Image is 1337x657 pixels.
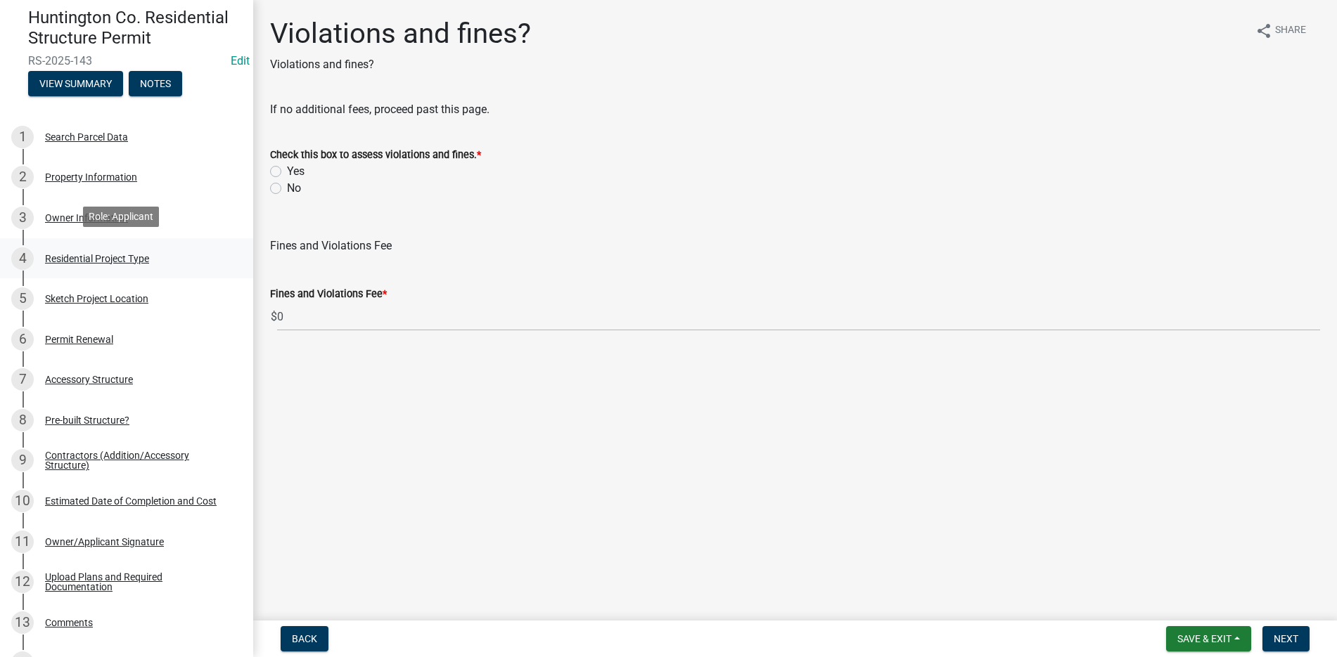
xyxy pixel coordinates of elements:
div: 10 [11,490,34,512]
div: Property Information [45,172,137,182]
div: Estimated Date of Completion and Cost [45,496,217,506]
span: Next [1274,633,1298,644]
div: 12 [11,571,34,593]
button: Notes [129,71,182,96]
div: Contractors (Addition/Accessory Structure) [45,450,231,470]
label: Fines and Violations Fee [270,290,387,299]
div: Owner/Applicant Signature [45,537,164,547]
button: Save & Exit [1166,626,1251,651]
button: View Summary [28,71,123,96]
i: share [1255,22,1272,39]
div: Residential Project Type [45,254,149,264]
div: 4 [11,247,34,270]
div: Accessory Structure [45,375,133,384]
div: 11 [11,531,34,553]
div: Pre-built Structure? [45,415,129,425]
div: Fines and Violations Fee [270,238,1320,254]
div: Comments [45,618,93,627]
span: Share [1275,22,1306,39]
span: Back [292,633,317,644]
div: 2 [11,166,34,188]
div: 5 [11,287,34,310]
div: 7 [11,368,34,391]
div: If no additional fees, proceed past this page. [270,101,1320,118]
div: Upload Plans and Required Documentation [45,572,231,592]
div: 3 [11,207,34,229]
div: Permit Renewal [45,334,113,344]
span: RS-2025-143 [28,54,225,67]
label: No [287,180,301,197]
span: Save & Exit [1177,633,1232,644]
a: Edit [231,54,250,67]
h4: Huntington Co. Residential Structure Permit [28,8,242,48]
div: Search Parcel Data [45,132,128,142]
div: 1 [11,126,34,148]
span: $ [270,302,278,331]
h1: Violations and fines? [270,17,531,51]
wm-modal-confirm: Notes [129,79,182,90]
p: Violations and fines? [270,56,531,73]
wm-modal-confirm: Summary [28,79,123,90]
div: 8 [11,409,34,431]
div: Sketch Project Location [45,294,148,304]
div: 9 [11,449,34,471]
label: Check this box to assess violations and fines. [270,150,481,160]
div: Owner Information [45,213,128,223]
wm-modal-confirm: Edit Application Number [231,54,250,67]
div: 6 [11,328,34,351]
label: Yes [287,163,305,180]
div: Role: Applicant [83,207,159,227]
div: 13 [11,611,34,634]
button: Next [1262,626,1310,651]
button: Back [281,626,328,651]
button: shareShare [1244,17,1317,44]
